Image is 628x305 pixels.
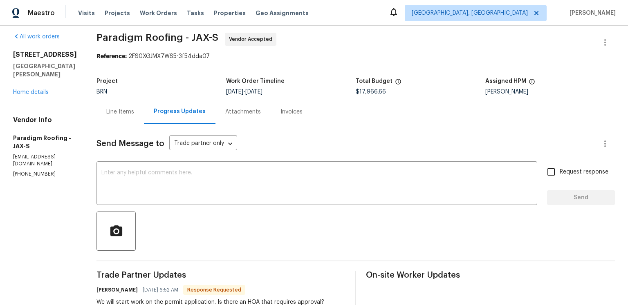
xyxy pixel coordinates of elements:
[485,89,615,95] div: [PERSON_NAME]
[485,78,526,84] h5: Assigned HPM
[566,9,616,17] span: [PERSON_NAME]
[13,34,60,40] a: All work orders
[13,171,77,178] p: [PHONE_NUMBER]
[96,78,118,84] h5: Project
[256,9,309,17] span: Geo Assignments
[226,89,262,95] span: -
[96,286,138,294] h6: [PERSON_NAME]
[78,9,95,17] span: Visits
[96,33,218,42] span: Paradigm Roofing - JAX-S
[412,9,528,17] span: [GEOGRAPHIC_DATA], [GEOGRAPHIC_DATA]
[214,9,246,17] span: Properties
[560,168,608,176] span: Request response
[106,108,134,116] div: Line Items
[105,9,130,17] span: Projects
[245,89,262,95] span: [DATE]
[226,78,285,84] h5: Work Order Timeline
[140,9,177,17] span: Work Orders
[184,286,244,294] span: Response Requested
[356,89,386,95] span: $17,966.66
[96,52,615,60] div: 2FS0XGJMX7WS5-3f54dda07
[143,286,178,294] span: [DATE] 6:52 AM
[226,89,243,95] span: [DATE]
[13,134,77,150] h5: Paradigm Roofing - JAX-S
[529,78,535,89] span: The hpm assigned to this work order.
[13,89,49,95] a: Home details
[395,78,401,89] span: The total cost of line items that have been proposed by Opendoor. This sum includes line items th...
[28,9,55,17] span: Maestro
[154,107,206,116] div: Progress Updates
[96,140,164,148] span: Send Message to
[280,108,303,116] div: Invoices
[96,271,345,279] span: Trade Partner Updates
[366,271,615,279] span: On-site Worker Updates
[13,154,77,167] p: [EMAIL_ADDRESS][DOMAIN_NAME]
[96,89,107,95] span: BRN
[229,35,276,43] span: Vendor Accepted
[13,116,77,124] h4: Vendor Info
[13,62,77,78] h5: [GEOGRAPHIC_DATA][PERSON_NAME]
[169,137,237,151] div: Trade partner only
[96,53,127,59] b: Reference:
[187,10,204,16] span: Tasks
[13,51,77,59] h2: [STREET_ADDRESS]
[225,108,261,116] div: Attachments
[356,78,392,84] h5: Total Budget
